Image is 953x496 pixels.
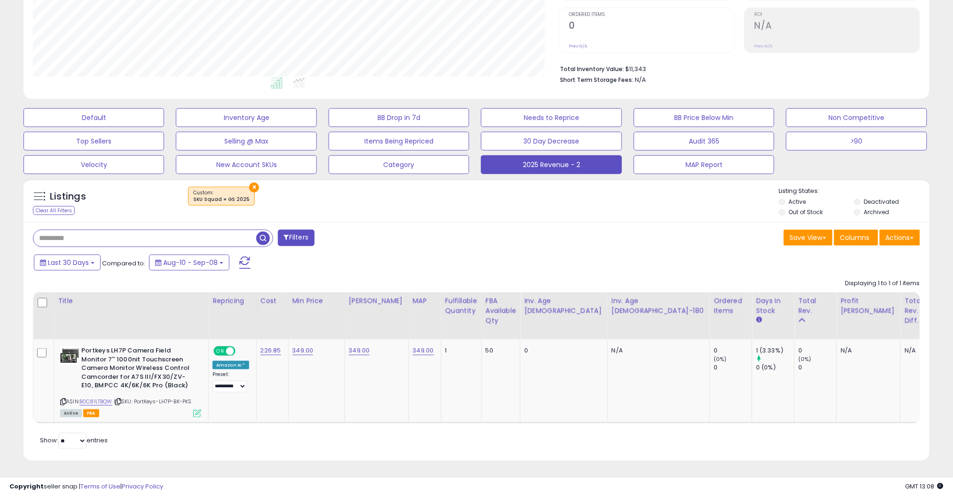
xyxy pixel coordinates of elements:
label: Out of Stock [789,208,823,216]
button: 30 Day Decrease [481,132,622,151]
h2: 0 [569,20,734,33]
b: Total Inventory Value: [560,65,624,73]
button: Inventory Age [176,108,316,127]
div: Inv. Age [DEMOGRAPHIC_DATA] [524,296,604,316]
span: Columns [840,233,870,242]
button: 2025 Revenue - 2 [481,155,622,174]
div: Amazon AI * [213,361,249,369]
div: Displaying 1 to 1 of 1 items [845,279,920,288]
p: Listing States: [779,187,929,196]
span: Compared to: [102,259,145,268]
div: Clear All Filters [33,206,75,215]
div: [PERSON_NAME] [349,296,405,306]
a: Privacy Policy [122,482,163,491]
button: Save View [784,230,833,246]
button: >90 [786,132,927,151]
span: Aug-10 - Sep-08 [163,258,218,267]
small: Days In Stock. [756,316,762,324]
span: ON [214,347,226,355]
button: MAP Report [634,155,774,174]
label: Active [789,198,806,206]
button: Non Competitive [786,108,927,127]
div: Ordered Items [714,296,748,316]
button: × [249,183,259,192]
small: (0%) [714,355,727,363]
span: Custom: [193,189,250,203]
small: (0%) [798,355,811,363]
div: 50 [486,346,513,355]
strong: Copyright [9,482,44,491]
div: N/A [612,346,702,355]
div: ASIN: [60,346,201,416]
b: Portkeys LH7P Camera Field Monitor 7'' 1000nit Touchscreen Camera Monitor Wireless Control Camcor... [81,346,196,392]
span: All listings currently available for purchase on Amazon [60,409,82,417]
button: Top Sellers [24,132,164,151]
div: 0 (0%) [756,363,794,372]
a: 226.85 [260,346,281,355]
a: Terms of Use [80,482,120,491]
h5: Listings [50,190,86,203]
button: Columns [834,230,878,246]
div: Repricing [213,296,252,306]
button: Items Being Repriced [329,132,469,151]
button: Last 30 Days [34,255,101,271]
button: Default [24,108,164,127]
a: 349.00 [292,346,314,355]
div: Profit [PERSON_NAME] [841,296,897,316]
div: SKU Squad = GS 2025 [193,196,250,203]
button: New Account SKUs [176,155,316,174]
small: Prev: N/A [755,43,773,49]
a: 349.00 [349,346,370,355]
small: Prev: N/A [569,43,587,49]
span: Show: entries [40,436,108,445]
li: $11,343 [560,63,913,74]
button: BB Price Below Min [634,108,774,127]
label: Deactivated [864,198,899,206]
a: 349.00 [413,346,434,355]
button: Selling @ Max [176,132,316,151]
div: Title [58,296,205,306]
label: Archived [864,208,889,216]
button: Needs to Reprice [481,108,622,127]
button: Audit 365 [634,132,774,151]
div: MAP [413,296,437,306]
div: 0 [714,346,752,355]
div: 1 (3.33%) [756,346,794,355]
div: Days In Stock [756,296,790,316]
button: Category [329,155,469,174]
div: N/A [841,346,893,355]
span: Last 30 Days [48,258,89,267]
div: FBA Available Qty [486,296,516,326]
b: Short Term Storage Fees: [560,76,633,84]
div: Total Rev. [798,296,833,316]
span: FBA [83,409,99,417]
span: OFF [234,347,249,355]
span: Ordered Items [569,12,734,17]
button: Velocity [24,155,164,174]
div: 0 [714,363,752,372]
button: Actions [880,230,920,246]
div: Total Rev. Diff. [905,296,922,326]
button: Filters [278,230,315,246]
button: Aug-10 - Sep-08 [149,255,229,271]
div: 0 [524,346,600,355]
div: Inv. Age [DEMOGRAPHIC_DATA]-180 [612,296,706,316]
img: 51+60YsXzEL._SL40_.jpg [60,346,79,365]
div: Preset: [213,371,249,392]
div: Cost [260,296,284,306]
div: 0 [798,346,836,355]
span: ROI [755,12,920,17]
h2: N/A [755,20,920,33]
div: seller snap | | [9,482,163,491]
div: Fulfillable Quantity [445,296,478,316]
a: B0C81LTBQW [79,398,112,406]
div: Min Price [292,296,341,306]
div: N/A [905,346,919,355]
div: 0 [798,363,836,372]
span: N/A [635,75,646,84]
span: 2025-10-9 13:08 GMT [906,482,944,491]
div: 1 [445,346,474,355]
button: BB Drop in 7d [329,108,469,127]
span: | SKU: PortKeys-LH7P-BK-PKS [114,398,192,405]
